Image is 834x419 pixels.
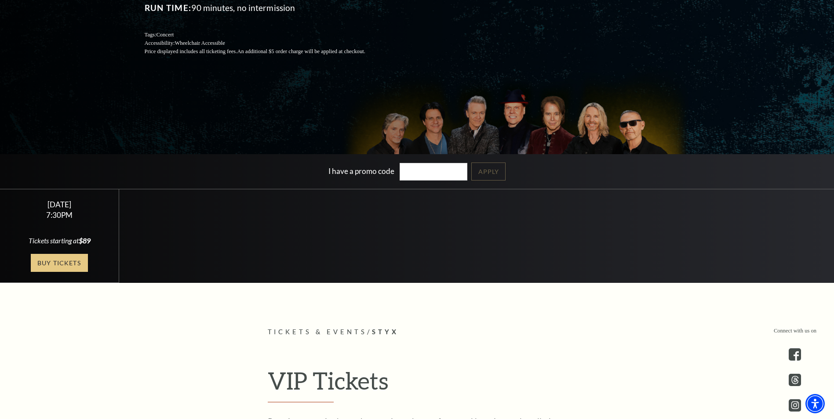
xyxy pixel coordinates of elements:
[145,3,192,13] span: Run Time:
[11,200,109,209] div: [DATE]
[79,236,91,245] span: $89
[268,327,567,338] p: /
[268,328,368,336] span: Tickets & Events
[789,374,801,386] a: threads.com - open in a new tab
[268,366,567,402] h2: VIP Tickets
[805,394,825,413] div: Accessibility Menu
[156,32,174,38] span: Concert
[175,40,225,46] span: Wheelchair Accessible
[789,348,801,361] a: facebook - open in a new tab
[372,328,399,336] span: Styx
[237,48,365,54] span: An additional $5 order charge will be applied at checkout.
[328,166,394,175] label: I have a promo code
[11,236,109,246] div: Tickets starting at
[145,47,386,56] p: Price displayed includes all ticketing fees.
[11,211,109,219] div: 7:30PM
[774,327,816,335] p: Connect with us on
[31,254,88,272] a: Buy Tickets
[145,31,386,39] p: Tags:
[789,399,801,412] a: instagram - open in a new tab
[145,39,386,47] p: Accessibility:
[145,1,386,15] p: 90 minutes, no intermission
